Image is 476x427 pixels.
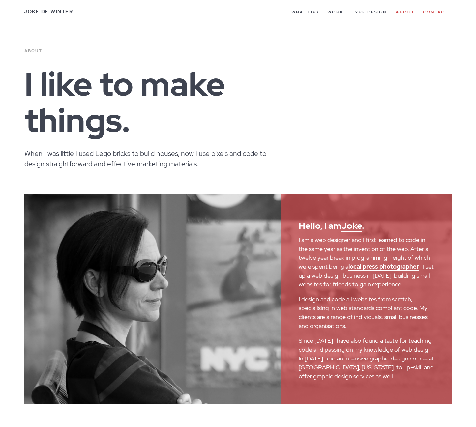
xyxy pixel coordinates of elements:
a: local press photographer [348,263,419,271]
p: I design and code all websites from scratch, specialising in web standards compliant code. My cli... [299,295,434,336]
h2: Hello, I am . [299,212,434,236]
a: Joke De Winter [24,8,73,15]
a: About [396,9,414,15]
p: About [24,48,169,66]
a: Work [327,9,343,15]
p: I am a web designer and I first learned to code in the same year as the invention of the web. Aft... [299,235,434,295]
h1: I like to make things. [24,66,320,148]
a: Type Design [352,9,387,15]
a: Joke [341,220,362,232]
a: What I do [291,9,319,15]
a: Contact [423,9,448,15]
p: Since [DATE] I have also found a taste for teaching code and passing on my knowledge of web desig... [299,336,434,387]
p: When I was little I used Lego bricks to build houses, now I use pixels and code to design straigh... [24,148,278,176]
